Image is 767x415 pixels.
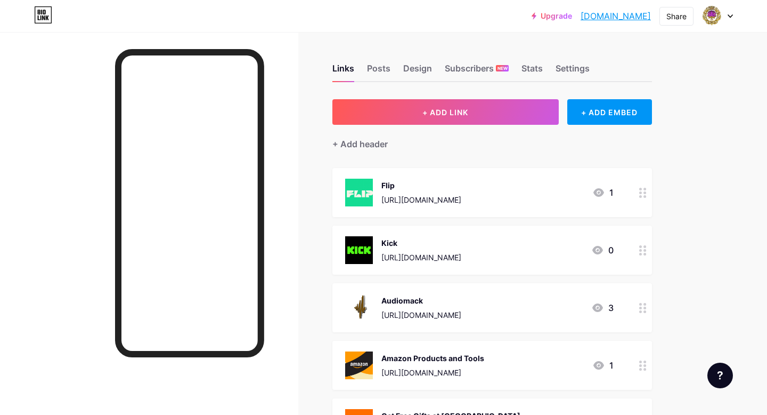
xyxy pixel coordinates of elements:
div: Share [666,11,687,22]
div: Audiomack [381,295,461,306]
img: queenoriharmoni [701,6,722,26]
div: [URL][DOMAIN_NAME] [381,367,484,378]
div: Amazon Products and Tools [381,353,484,364]
img: Audiomack [345,294,373,322]
div: [URL][DOMAIN_NAME] [381,309,461,321]
button: + ADD LINK [332,99,559,125]
a: [DOMAIN_NAME] [581,10,651,22]
div: Settings [556,62,590,81]
div: [URL][DOMAIN_NAME] [381,252,461,263]
div: 1 [592,359,614,372]
div: 1 [592,186,614,199]
div: + ADD EMBED [567,99,652,125]
div: Posts [367,62,390,81]
div: + Add header [332,138,388,150]
span: NEW [497,65,508,71]
div: Stats [521,62,543,81]
div: 3 [591,301,614,314]
div: 0 [591,244,614,257]
a: Upgrade [532,12,572,20]
img: Kick [345,236,373,264]
div: Design [403,62,432,81]
span: + ADD LINK [422,108,468,117]
div: Kick [381,237,461,249]
img: Amazon Products and Tools [345,352,373,379]
div: [URL][DOMAIN_NAME] [381,194,461,205]
div: Flip [381,180,461,191]
img: Flip [345,179,373,206]
div: Links [332,62,354,81]
div: Subscribers [445,62,509,81]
